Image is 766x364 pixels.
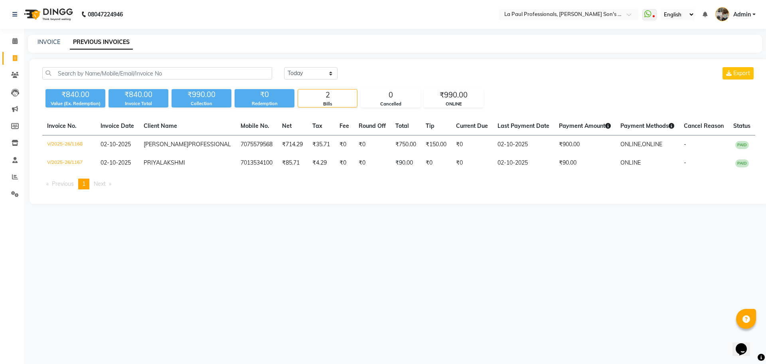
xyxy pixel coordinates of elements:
a: PREVIOUS INVOICES [70,35,133,50]
div: Bills [298,101,357,107]
span: Invoice Date [101,122,134,129]
td: ₹0 [451,154,493,172]
span: ONLINE, [620,141,642,148]
div: Invoice Total [109,100,168,107]
span: Current Due [456,122,488,129]
div: 2 [298,90,357,101]
span: Payment Amount [559,122,611,129]
td: ₹150.00 [421,135,451,154]
span: PAID [735,159,749,167]
iframe: chat widget [732,332,758,356]
span: - [684,159,686,166]
td: V/2025-26/1168 [42,135,96,154]
input: Search by Name/Mobile/Email/Invoice No [42,67,272,80]
a: INVOICE [38,38,60,46]
div: ONLINE [424,101,483,107]
span: 02-10-2025 [101,159,131,166]
span: Fee [340,122,349,129]
div: ₹0 [235,89,294,100]
div: 0 [361,90,420,101]
td: ₹714.29 [277,135,308,154]
td: ₹0 [335,154,354,172]
span: PAID [735,141,749,149]
span: Tax [312,122,322,129]
span: Last Payment Date [498,122,549,129]
span: Next [94,180,106,187]
div: ₹990.00 [424,90,483,101]
td: V/2025-26/1167 [42,154,96,172]
td: ₹0 [421,154,451,172]
td: ₹0 [354,154,391,172]
span: Invoice No. [47,122,77,129]
span: Admin [733,10,751,19]
nav: Pagination [42,179,755,189]
td: ₹0 [451,135,493,154]
span: Total [395,122,409,129]
b: 08047224946 [88,3,123,26]
button: Export [723,67,754,80]
span: Cancel Reason [684,122,724,129]
span: LAKSHMI [160,159,185,166]
td: ₹85.71 [277,154,308,172]
span: ONLINE [642,141,662,148]
div: ₹840.00 [45,89,105,100]
span: Status [733,122,750,129]
td: ₹0 [335,135,354,154]
span: Export [733,70,750,77]
div: Cancelled [361,101,420,107]
span: Tip [426,122,434,129]
td: ₹90.00 [554,154,616,172]
td: ₹90.00 [391,154,421,172]
td: 02-10-2025 [493,154,554,172]
span: 1 [82,180,85,187]
span: PROFESSIONAL [188,141,231,148]
td: 7013534100 [236,154,277,172]
span: Mobile No. [241,122,269,129]
span: ONLINE [620,159,641,166]
div: ₹990.00 [172,89,231,100]
span: 02-10-2025 [101,141,131,148]
td: ₹4.29 [308,154,335,172]
div: Value (Ex. Redemption) [45,100,105,107]
img: Admin [715,7,729,21]
span: PRIYA [144,159,160,166]
span: - [684,141,686,148]
span: Payment Methods [620,122,674,129]
span: Client Name [144,122,177,129]
td: 02-10-2025 [493,135,554,154]
td: ₹35.71 [308,135,335,154]
span: Net [282,122,292,129]
td: ₹750.00 [391,135,421,154]
td: ₹900.00 [554,135,616,154]
img: logo [20,3,75,26]
span: Round Off [359,122,386,129]
div: Redemption [235,100,294,107]
td: ₹0 [354,135,391,154]
td: 7075579568 [236,135,277,154]
span: [PERSON_NAME] [144,141,188,148]
span: Previous [52,180,74,187]
div: ₹840.00 [109,89,168,100]
div: Collection [172,100,231,107]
